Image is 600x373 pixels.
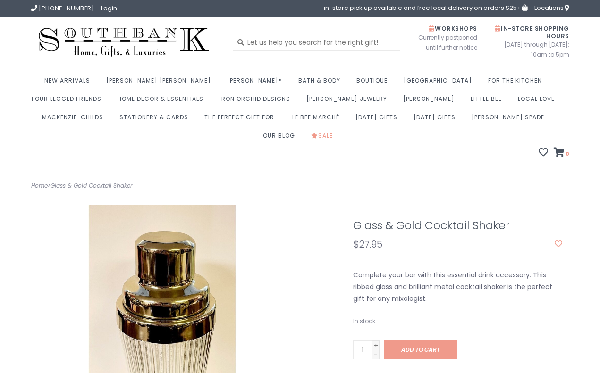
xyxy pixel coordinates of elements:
[355,111,402,129] a: [DATE] Gifts
[534,3,569,12] span: Locations
[353,219,562,232] h1: Glass & Gold Cocktail Shaker
[429,25,477,33] span: Workshops
[518,92,559,111] a: Local Love
[554,149,569,158] a: 0
[119,111,193,129] a: Stationery & Cards
[356,74,392,92] a: Boutique
[227,74,287,92] a: [PERSON_NAME]®
[101,4,117,13] a: Login
[292,111,344,129] a: Le Bee Marché
[372,341,380,349] a: +
[220,92,295,111] a: Iron Orchid Designs
[42,111,108,129] a: MacKenzie-Childs
[491,40,569,59] span: [DATE] through [DATE]: 10am to 5pm
[353,238,382,251] span: $27.95
[472,111,549,129] a: [PERSON_NAME] Spade
[39,4,94,13] span: [PHONE_NUMBER]
[403,92,459,111] a: [PERSON_NAME]
[24,181,300,191] div: >
[106,74,216,92] a: [PERSON_NAME] [PERSON_NAME]
[414,111,460,129] a: [DATE] Gifts
[565,150,569,157] span: 0
[306,92,392,111] a: [PERSON_NAME] Jewelry
[31,4,94,13] a: [PHONE_NUMBER]
[311,129,338,148] a: Sale
[204,111,281,129] a: The perfect gift for:
[406,33,477,52] span: Currently postponed until further notice
[531,5,569,11] a: Locations
[471,92,507,111] a: Little Bee
[233,34,400,51] input: Let us help you search for the right gift!
[384,340,457,359] a: Add to cart
[555,240,562,249] a: Add to wishlist
[51,182,132,190] a: Glass & Gold Cocktail Shaker
[495,25,569,40] span: In-Store Shopping Hours
[324,5,527,11] span: in-store pick up available and free local delivery on orders $25+
[32,92,106,111] a: Four Legged Friends
[31,25,217,60] img: Southbank Gift Company -- Home, Gifts, and Luxuries
[118,92,208,111] a: Home Decor & Essentials
[31,182,48,190] a: Home
[298,74,345,92] a: Bath & Body
[401,346,440,354] span: Add to cart
[44,74,95,92] a: New Arrivals
[353,317,375,325] span: In stock
[346,269,569,305] div: Complete your bar with this essential drink accessory. This ribbed glass and brilliant metal cock...
[488,74,547,92] a: For the Kitchen
[372,349,380,358] a: -
[263,129,300,148] a: Our Blog
[404,74,477,92] a: [GEOGRAPHIC_DATA]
